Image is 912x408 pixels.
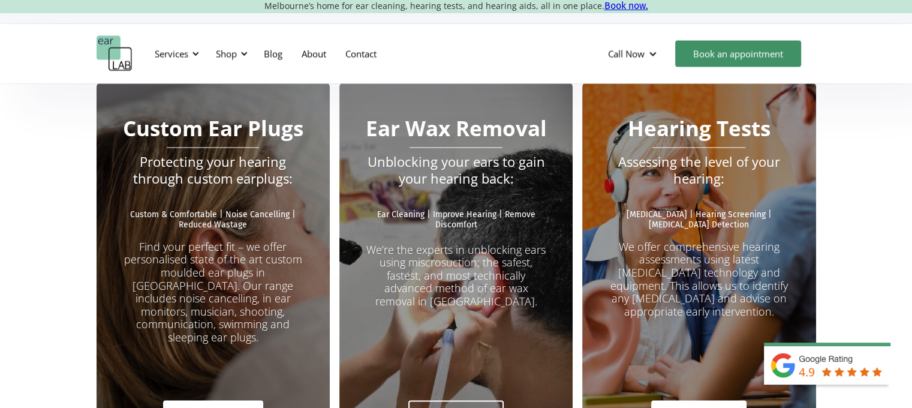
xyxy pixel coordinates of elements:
div: Call Now [598,35,669,71]
a: Blog [254,36,292,71]
div: Services [155,47,188,59]
strong: Hearing Tests [628,114,770,142]
a: Book an appointment [675,40,801,67]
em: Unblocking your ears to gain your hearing back: [367,152,544,187]
em: Protecting your hearing through custom earplugs: [133,152,293,187]
strong: Custom Ear Plugs [123,114,303,142]
p: Ear Cleaning | Improve Hearing | Remove Discomfort [363,209,549,230]
p: We’re the experts in unblocking ears using miscrosuction; the safest, fastest, and most technical... [363,230,549,308]
p: Custom & Comfortable | Noise Cancelling | Reduced Wastage ‍ [121,209,306,239]
a: home [97,35,133,71]
a: Contact [336,36,386,71]
div: Shop [216,47,237,59]
p: Find your perfect fit – we offer personalised state of the art custom moulded ear plugs in [GEOGR... [121,240,306,344]
div: Shop [209,35,251,71]
p: We offer comprehensive hearing assessments using latest [MEDICAL_DATA] technology and equipment. ... [606,240,791,318]
p: [MEDICAL_DATA] | Hearing Screening | [MEDICAL_DATA] Detection ‍ [606,209,791,239]
a: About [292,36,336,71]
em: Assessing the level of your hearing: [618,152,780,187]
div: Call Now [608,47,645,59]
strong: Ear Wax Removal [365,114,546,142]
div: Services [148,35,203,71]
